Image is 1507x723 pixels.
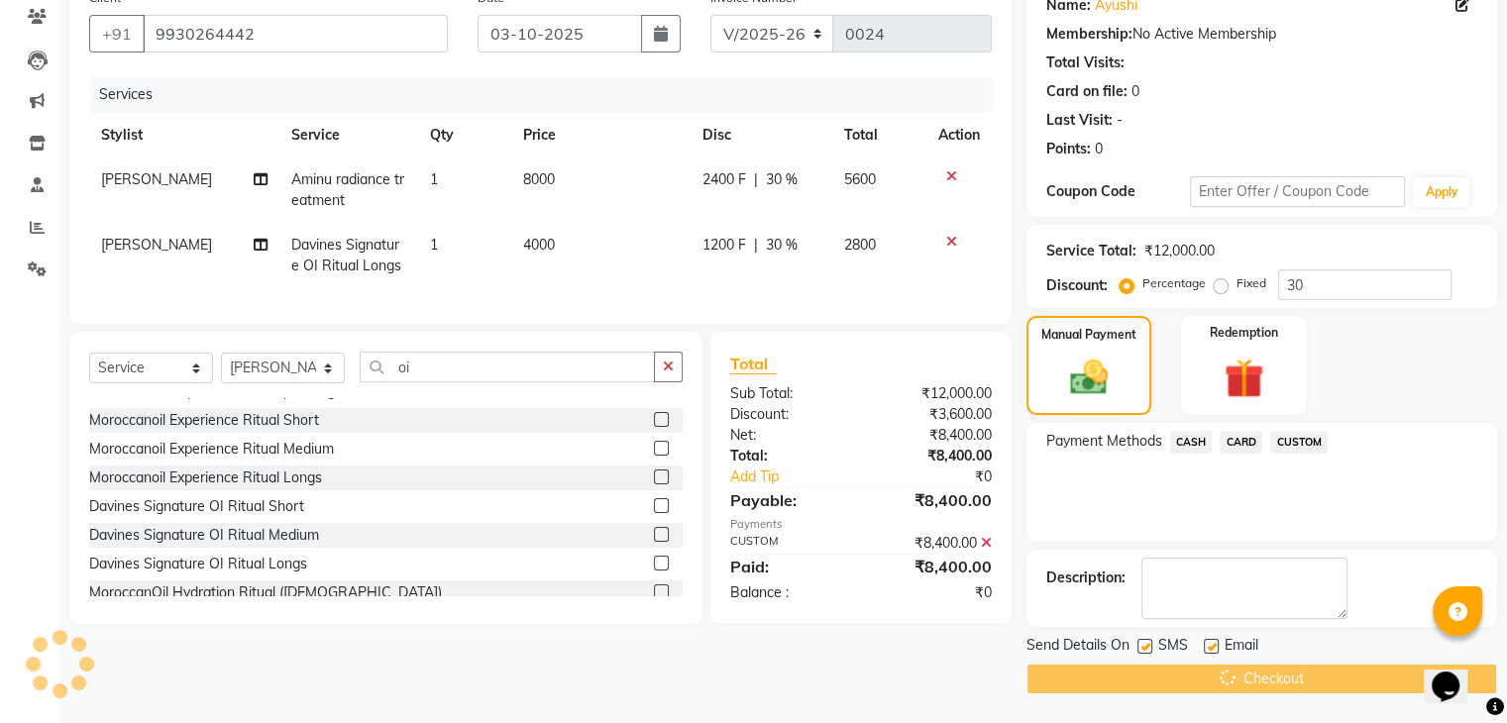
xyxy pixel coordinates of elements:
[861,446,1007,466] div: ₹8,400.00
[1046,139,1091,159] div: Points:
[861,425,1007,446] div: ₹8,400.00
[1117,110,1123,131] div: -
[715,383,861,404] div: Sub Total:
[418,113,510,157] th: Qty
[861,488,1007,512] div: ₹8,400.00
[89,467,322,488] div: Moroccanoil Experience Ritual Longs
[1046,110,1113,131] div: Last Visit:
[1170,431,1213,454] span: CASH
[861,383,1007,404] div: ₹12,000.00
[1158,635,1188,660] span: SMS
[715,555,861,578] div: Paid:
[766,235,798,256] span: 30 %
[89,15,145,52] button: +91
[861,555,1007,578] div: ₹8,400.00
[1046,24,1477,45] div: No Active Membership
[101,236,212,254] span: [PERSON_NAME]
[715,404,861,425] div: Discount:
[1142,274,1206,292] label: Percentage
[715,533,861,554] div: CUSTOM
[730,354,776,374] span: Total
[844,236,876,254] span: 2800
[291,236,401,274] span: Davines Signature OI Ritual Longs
[89,439,334,460] div: Moroccanoil Experience Ritual Medium
[89,525,319,546] div: Davines Signature OI Ritual Medium
[89,582,442,603] div: MoroccanOil Hydration Ritual ([DEMOGRAPHIC_DATA])
[89,113,279,157] th: Stylist
[766,169,798,190] span: 30 %
[1424,644,1487,703] iframe: chat widget
[832,113,926,157] th: Total
[1190,176,1406,207] input: Enter Offer / Coupon Code
[691,113,832,157] th: Disc
[430,170,438,188] span: 1
[1225,635,1258,660] span: Email
[291,170,404,209] span: Aminu radiance treatment
[522,170,554,188] span: 8000
[1144,241,1215,261] div: ₹12,000.00
[702,169,746,190] span: 2400 F
[1046,241,1136,261] div: Service Total:
[754,169,758,190] span: |
[1046,24,1132,45] div: Membership:
[754,235,758,256] span: |
[430,236,438,254] span: 1
[1212,354,1276,403] img: _gift.svg
[1058,356,1120,399] img: _cash.svg
[861,582,1007,603] div: ₹0
[715,488,861,512] div: Payable:
[1270,431,1328,454] span: CUSTOM
[510,113,691,157] th: Price
[1046,275,1108,296] div: Discount:
[1041,326,1136,344] label: Manual Payment
[1413,177,1469,207] button: Apply
[1220,431,1262,454] span: CARD
[1046,181,1190,202] div: Coupon Code
[101,170,212,188] span: [PERSON_NAME]
[1210,324,1278,342] label: Redemption
[89,410,319,431] div: Moroccanoil Experience Ritual Short
[861,533,1007,554] div: ₹8,400.00
[1046,568,1126,588] div: Description:
[89,496,304,517] div: Davines Signature OI Ritual Short
[730,516,992,533] div: Payments
[1046,81,1128,102] div: Card on file:
[1046,52,1125,73] div: Total Visits:
[143,15,448,52] input: Search by Name/Mobile/Email/Code
[1046,431,1162,452] span: Payment Methods
[89,554,307,574] div: Davines Signature OI Ritual Longs
[1131,81,1139,102] div: 0
[926,113,992,157] th: Action
[861,404,1007,425] div: ₹3,600.00
[702,235,746,256] span: 1200 F
[715,446,861,466] div: Total:
[844,170,876,188] span: 5600
[279,113,418,157] th: Service
[1026,635,1130,660] span: Send Details On
[715,582,861,603] div: Balance :
[522,236,554,254] span: 4000
[1095,139,1103,159] div: 0
[91,76,1007,113] div: Services
[360,352,655,382] input: Search or Scan
[715,425,861,446] div: Net:
[1237,274,1266,292] label: Fixed
[715,466,885,487] a: Add Tip
[885,466,1006,487] div: ₹0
